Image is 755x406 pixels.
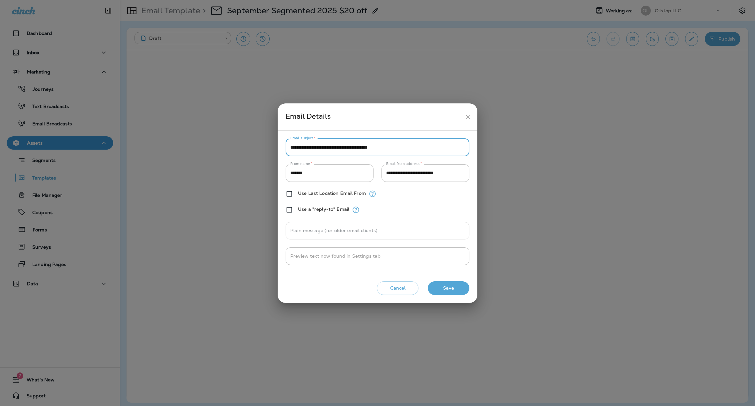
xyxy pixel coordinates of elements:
div: Email Details [286,111,462,123]
button: Cancel [377,281,418,295]
label: Use a "reply-to" Email [298,206,349,212]
label: Email subject [290,136,316,141]
label: From name [290,161,312,166]
label: Use Last Location Email From [298,191,366,196]
label: Email from address [386,161,422,166]
button: close [462,111,474,123]
button: Save [428,281,469,295]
